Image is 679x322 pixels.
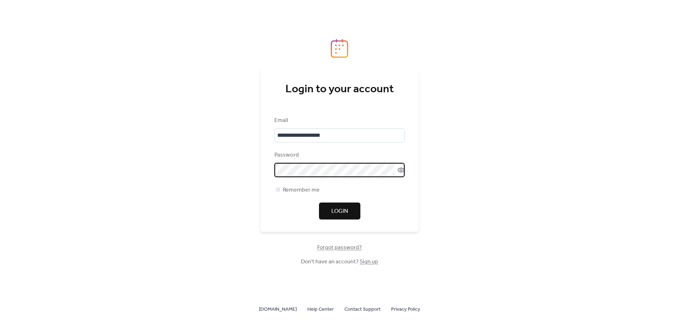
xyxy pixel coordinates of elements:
[391,305,420,314] span: Privacy Policy
[274,151,403,159] div: Password
[283,186,320,194] span: Remember me
[319,203,360,219] button: Login
[360,256,378,267] a: Sign up
[259,305,297,314] span: [DOMAIN_NAME]
[344,305,381,314] span: Contact Support
[307,305,334,314] span: Help Center
[259,305,297,314] a: [DOMAIN_NAME]
[274,82,405,96] div: Login to your account
[391,305,420,314] a: Privacy Policy
[274,116,403,125] div: Email
[331,207,348,216] span: Login
[344,305,381,314] a: Contact Support
[331,39,348,58] img: logo
[301,258,378,266] span: Don't have an account?
[317,246,362,250] a: Forgot password?
[317,244,362,252] span: Forgot password?
[307,305,334,314] a: Help Center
